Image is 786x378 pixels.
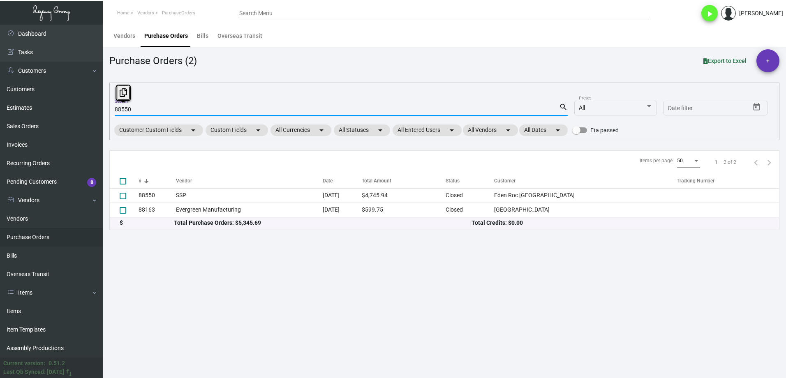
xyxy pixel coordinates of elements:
[362,177,391,184] div: Total Amount
[206,124,268,136] mat-chip: Custom Fields
[3,368,64,376] div: Last Qb Synced: [DATE]
[162,10,195,16] span: PurchaseOrders
[700,105,740,112] input: End date
[323,177,333,184] div: Date
[49,359,65,368] div: 0.51.2
[494,177,677,184] div: Customer
[176,203,323,217] td: Evergreen Manufacturing
[446,177,494,184] div: Status
[362,177,446,184] div: Total Amount
[697,53,753,68] button: Export to Excel
[494,177,516,184] div: Customer
[176,188,323,203] td: SSP
[217,32,262,40] div: Overseas Transit
[176,177,192,184] div: Vendor
[120,88,127,97] i: Copy
[117,10,129,16] span: Home
[766,49,770,72] span: +
[677,177,779,184] div: Tracking Number
[756,49,779,72] button: +
[668,105,694,112] input: Start date
[553,125,563,135] mat-icon: arrow_drop_down
[334,124,390,136] mat-chip: All Statuses
[3,359,45,368] div: Current version:
[446,177,460,184] div: Status
[579,104,585,111] span: All
[197,32,208,40] div: Bills
[393,124,462,136] mat-chip: All Entered Users
[188,125,198,135] mat-icon: arrow_drop_down
[446,203,494,217] td: Closed
[139,177,141,184] div: #
[750,101,763,114] button: Open calendar
[715,159,736,166] div: 1 – 2 of 2
[253,125,263,135] mat-icon: arrow_drop_down
[362,203,446,217] td: $599.75
[139,177,176,184] div: #
[739,9,783,18] div: [PERSON_NAME]
[447,125,457,135] mat-icon: arrow_drop_down
[703,58,747,64] span: Export to Excel
[375,125,385,135] mat-icon: arrow_drop_down
[494,188,677,203] td: Eden Roc [GEOGRAPHIC_DATA]
[323,177,362,184] div: Date
[113,32,135,40] div: Vendors
[677,177,714,184] div: Tracking Number
[446,188,494,203] td: Closed
[114,124,203,136] mat-chip: Customer Custom Fields
[174,219,472,227] div: Total Purchase Orders: $5,345.69
[721,6,736,21] img: admin@bootstrapmaster.com
[144,32,188,40] div: Purchase Orders
[559,102,568,112] mat-icon: search
[519,124,568,136] mat-chip: All Dates
[763,156,776,169] button: Next page
[749,156,763,169] button: Previous page
[472,219,769,227] div: Total Credits: $0.00
[677,158,700,164] mat-select: Items per page:
[139,203,176,217] td: 88163
[494,203,677,217] td: [GEOGRAPHIC_DATA]
[323,188,362,203] td: [DATE]
[109,53,197,68] div: Purchase Orders (2)
[323,203,362,217] td: [DATE]
[590,125,619,135] span: Eta passed
[139,188,176,203] td: 88550
[120,219,174,227] div: $
[137,10,154,16] span: Vendors
[705,9,714,19] i: play_arrow
[701,5,718,21] button: play_arrow
[176,177,323,184] div: Vendor
[317,125,326,135] mat-icon: arrow_drop_down
[463,124,518,136] mat-chip: All Vendors
[677,158,683,164] span: 50
[640,157,674,164] div: Items per page:
[270,124,331,136] mat-chip: All Currencies
[503,125,513,135] mat-icon: arrow_drop_down
[362,188,446,203] td: $4,745.94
